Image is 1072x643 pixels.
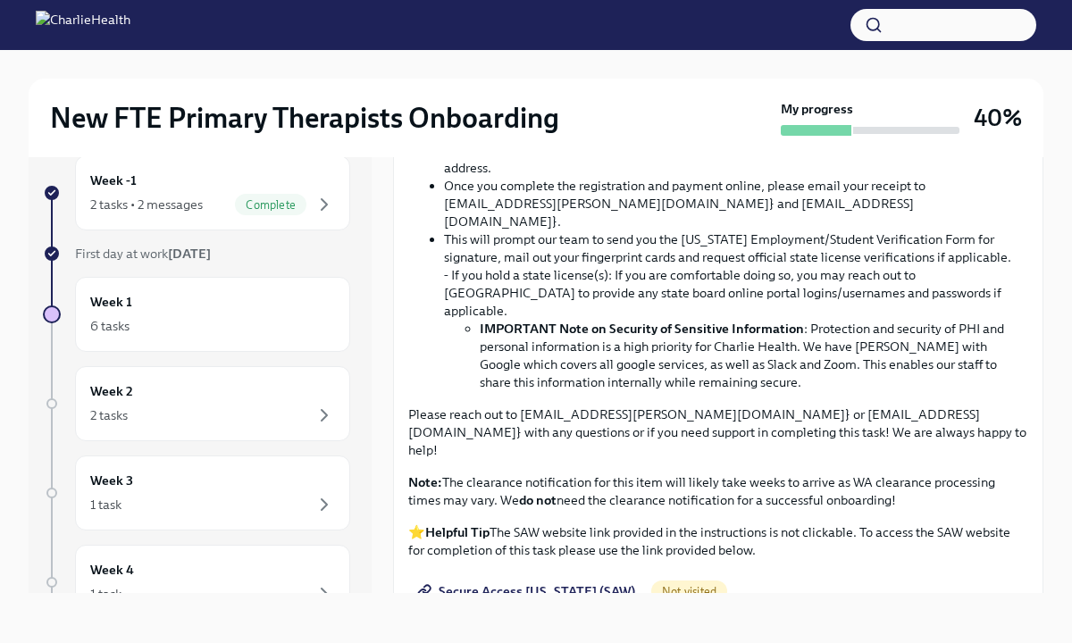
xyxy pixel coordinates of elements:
[36,11,130,39] img: CharlieHealth
[168,246,211,262] strong: [DATE]
[90,317,130,335] div: 6 tasks
[425,524,490,540] strong: Helpful Tip
[43,245,350,263] a: First day at work[DATE]
[90,560,134,580] h6: Week 4
[50,100,559,136] h2: New FTE Primary Therapists Onboarding
[43,455,350,530] a: Week 31 task
[43,545,350,620] a: Week 41 task
[974,102,1022,134] h3: 40%
[408,523,1028,559] p: ⭐ The SAW website link provided in the instructions is not clickable. To access the SAW website f...
[43,366,350,441] a: Week 22 tasks
[781,100,853,118] strong: My progress
[480,320,1028,391] li: : Protection and security of PHI and personal information is a high priority for Charlie Health. ...
[651,585,727,598] span: Not visited
[90,496,121,514] div: 1 task
[519,492,557,508] strong: do not
[408,474,442,490] strong: Note:
[90,292,132,312] h6: Week 1
[90,585,121,603] div: 1 task
[75,246,211,262] span: First day at work
[90,196,203,213] div: 2 tasks • 2 messages
[90,381,133,401] h6: Week 2
[43,155,350,230] a: Week -12 tasks • 2 messagesComplete
[444,177,1028,230] li: Once you complete the registration and payment online, please email your receipt to [EMAIL_ADDRES...
[90,471,133,490] h6: Week 3
[90,171,137,190] h6: Week -1
[444,141,1028,177] li: Please ensure you have added [EMAIL_ADDRESS][DOMAIN_NAME]} as your secondary email address.
[444,230,1028,391] li: This will prompt our team to send you the [US_STATE] Employment/Student Verification Form for sig...
[43,277,350,352] a: Week 16 tasks
[235,198,306,212] span: Complete
[90,406,128,424] div: 2 tasks
[408,473,1028,509] p: The clearance notification for this item will likely take weeks to arrive as WA clearance process...
[408,405,1028,459] p: Please reach out to [EMAIL_ADDRESS][PERSON_NAME][DOMAIN_NAME]} or [EMAIL_ADDRESS][DOMAIN_NAME]} w...
[408,573,648,609] a: Secure Access [US_STATE] (SAW)
[480,321,804,337] strong: IMPORTANT Note on Security of Sensitive Information
[421,582,635,600] span: Secure Access [US_STATE] (SAW)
